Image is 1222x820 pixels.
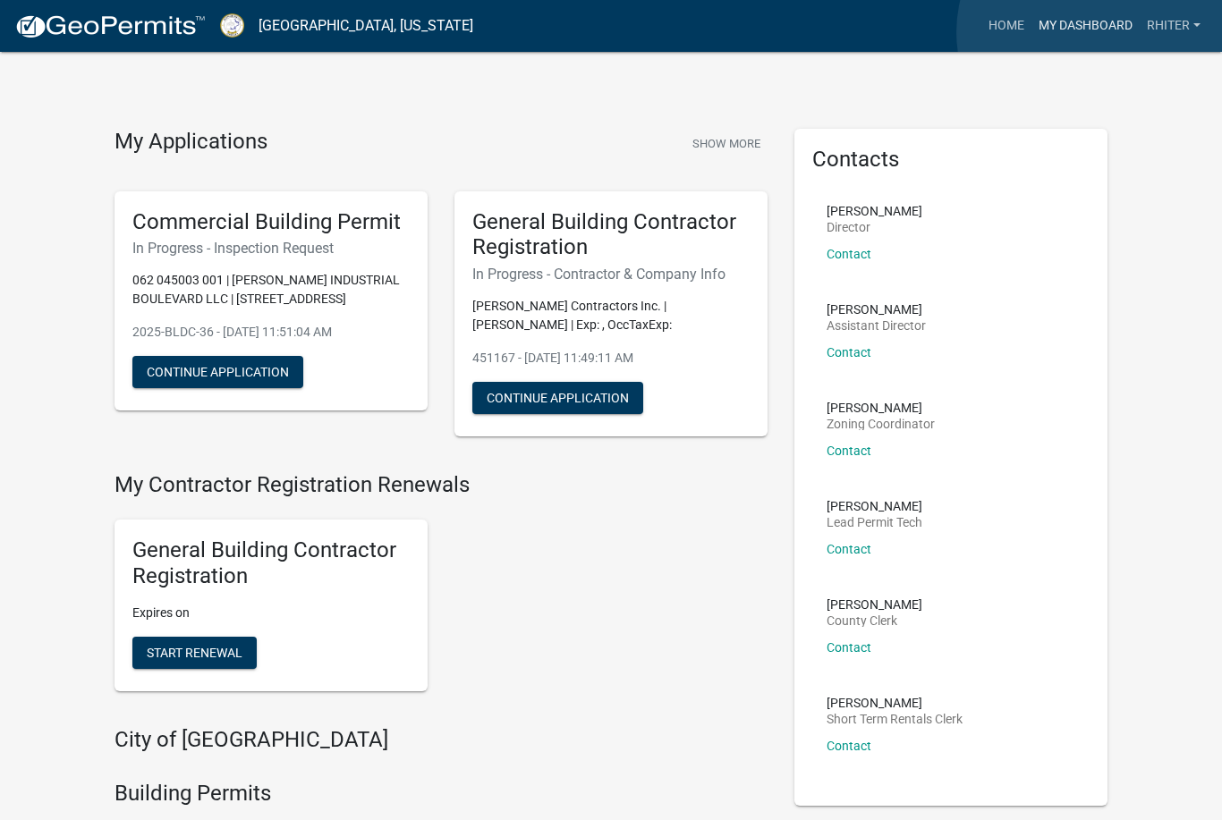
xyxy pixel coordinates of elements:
[827,713,963,725] p: Short Term Rentals Clerk
[827,444,871,458] a: Contact
[827,319,926,332] p: Assistant Director
[132,637,257,669] button: Start Renewal
[827,221,922,233] p: Director
[812,147,1090,173] h5: Contacts
[827,205,922,217] p: [PERSON_NAME]
[115,129,267,156] h4: My Applications
[827,247,871,261] a: Contact
[827,640,871,655] a: Contact
[827,598,922,611] p: [PERSON_NAME]
[132,323,410,342] p: 2025-BLDC-36 - [DATE] 11:51:04 AM
[115,472,768,705] wm-registration-list-section: My Contractor Registration Renewals
[827,516,922,528] p: Lead Permit Tech
[132,209,410,235] h5: Commercial Building Permit
[1031,9,1140,43] a: My Dashboard
[827,402,935,414] p: [PERSON_NAME]
[259,11,473,41] a: [GEOGRAPHIC_DATA], [US_STATE]
[472,297,750,334] p: [PERSON_NAME] Contractors Inc. | [PERSON_NAME] | Exp: , OccTaxExp:
[827,739,871,753] a: Contact
[827,697,963,709] p: [PERSON_NAME]
[132,356,303,388] button: Continue Application
[132,604,410,622] p: Expires on
[472,209,750,261] h5: General Building Contractor Registration
[685,129,768,158] button: Show More
[472,349,750,368] p: 451167 - [DATE] 11:49:11 AM
[132,240,410,257] h6: In Progress - Inspection Request
[827,303,926,316] p: [PERSON_NAME]
[981,9,1031,43] a: Home
[827,542,871,556] a: Contact
[132,271,410,309] p: 062 045003 001 | [PERSON_NAME] INDUSTRIAL BOULEVARD LLC | [STREET_ADDRESS]
[827,345,871,359] a: Contact
[827,614,922,627] p: County Clerk
[115,781,768,807] h4: Building Permits
[472,266,750,283] h6: In Progress - Contractor & Company Info
[827,418,935,430] p: Zoning Coordinator
[115,727,768,753] h4: City of [GEOGRAPHIC_DATA]
[220,13,244,38] img: Putnam County, Georgia
[115,472,768,498] h4: My Contractor Registration Renewals
[147,645,242,659] span: Start Renewal
[827,500,922,512] p: [PERSON_NAME]
[472,382,643,414] button: Continue Application
[1140,9,1208,43] a: RHiter
[132,537,410,589] h5: General Building Contractor Registration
